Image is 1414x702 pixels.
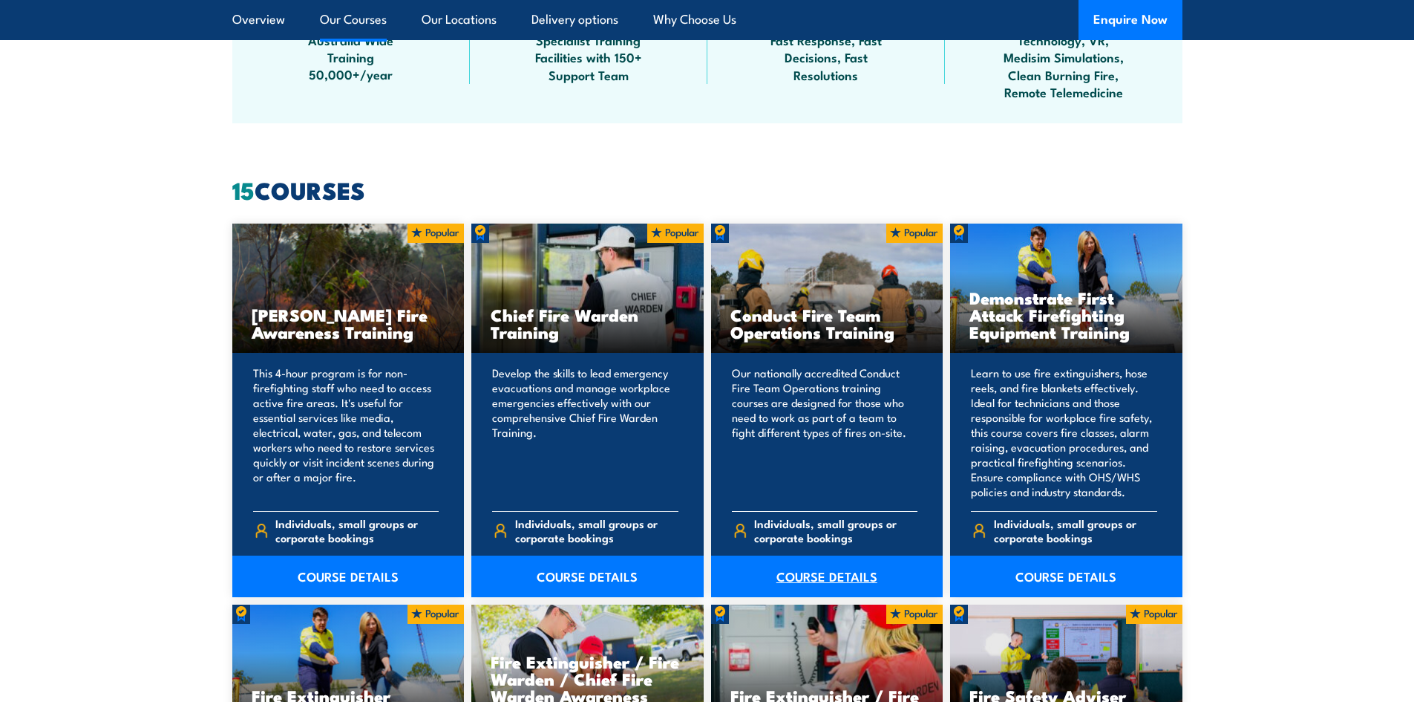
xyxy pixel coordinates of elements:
[252,306,445,340] h3: [PERSON_NAME] Fire Awareness Training
[759,31,893,83] span: Fast Response, Fast Decisions, Fast Resolutions
[971,365,1157,499] p: Learn to use fire extinguishers, hose reels, and fire blankets effectively. Ideal for technicians...
[284,31,418,83] span: Australia Wide Training 50,000+/year
[232,556,465,597] a: COURSE DETAILS
[969,289,1163,340] h3: Demonstrate First Attack Firefighting Equipment Training
[754,516,917,545] span: Individuals, small groups or corporate bookings
[471,556,704,597] a: COURSE DETAILS
[491,306,684,340] h3: Chief Fire Warden Training
[232,179,1182,200] h2: COURSES
[522,31,655,83] span: Specialist Training Facilities with 150+ Support Team
[732,365,918,499] p: Our nationally accredited Conduct Fire Team Operations training courses are designed for those wh...
[994,516,1157,545] span: Individuals, small groups or corporate bookings
[253,365,439,499] p: This 4-hour program is for non-firefighting staff who need to access active fire areas. It's usef...
[950,556,1182,597] a: COURSE DETAILS
[275,516,439,545] span: Individuals, small groups or corporate bookings
[997,31,1130,101] span: Technology, VR, Medisim Simulations, Clean Burning Fire, Remote Telemedicine
[515,516,678,545] span: Individuals, small groups or corporate bookings
[730,306,924,340] h3: Conduct Fire Team Operations Training
[492,365,678,499] p: Develop the skills to lead emergency evacuations and manage workplace emergencies effectively wit...
[711,556,943,597] a: COURSE DETAILS
[232,171,255,208] strong: 15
